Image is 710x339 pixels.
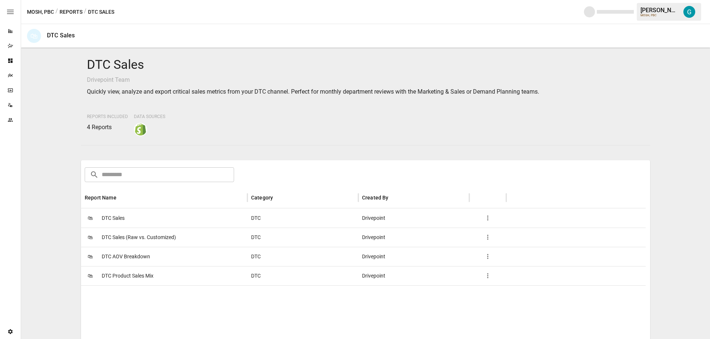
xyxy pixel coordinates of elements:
[60,7,82,17] button: Reports
[102,266,153,285] span: DTC Product Sales Mix
[247,247,358,266] div: DTC
[358,247,469,266] div: Drivepoint
[85,232,96,243] span: 🛍
[84,7,87,17] div: /
[87,57,644,73] h4: DTC Sales
[135,124,146,135] img: shopify
[47,32,75,39] div: DTC Sales
[679,1,700,22] button: Gavin Acres
[27,7,54,17] button: MOSH, PBC
[362,195,389,201] div: Created By
[640,7,679,14] div: [PERSON_NAME]
[358,208,469,228] div: Drivepoint
[85,195,116,201] div: Report Name
[87,123,128,132] p: 4 Reports
[87,114,128,119] span: Reports Included
[247,228,358,247] div: DTC
[274,192,284,203] button: Sort
[358,228,469,247] div: Drivepoint
[247,208,358,228] div: DTC
[247,266,358,285] div: DTC
[87,87,644,96] p: Quickly view, analyze and export critical sales metrics from your DTC channel. Perfect for monthl...
[134,114,165,119] span: Data Sources
[102,228,176,247] span: DTC Sales (Raw vs. Customized)
[55,7,58,17] div: /
[102,209,125,228] span: DTC Sales
[85,270,96,281] span: 🛍
[683,6,695,18] img: Gavin Acres
[251,195,273,201] div: Category
[358,266,469,285] div: Drivepoint
[389,192,400,203] button: Sort
[640,14,679,17] div: MOSH, PBC
[27,29,41,43] div: 🛍
[85,212,96,224] span: 🛍
[102,247,150,266] span: DTC AOV Breakdown
[85,251,96,262] span: 🛍
[117,192,128,203] button: Sort
[87,75,644,84] p: Drivepoint Team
